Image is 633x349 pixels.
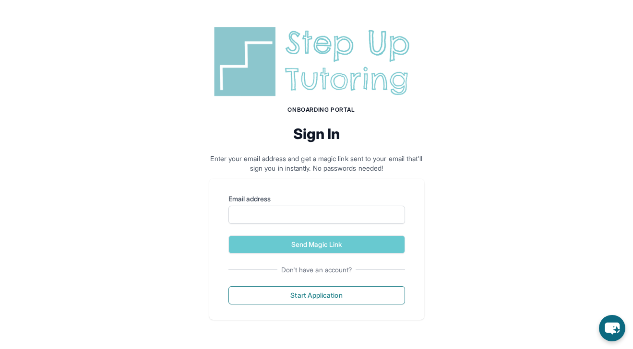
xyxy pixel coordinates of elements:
button: chat-button [599,315,625,341]
button: Start Application [228,286,405,304]
h2: Sign In [209,125,424,142]
span: Don't have an account? [277,265,356,275]
button: Send Magic Link [228,235,405,254]
p: Enter your email address and get a magic link sent to your email that'll sign you in instantly. N... [209,154,424,173]
img: Step Up Tutoring horizontal logo [209,23,424,100]
h1: Onboarding Portal [219,106,424,114]
label: Email address [228,194,405,204]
